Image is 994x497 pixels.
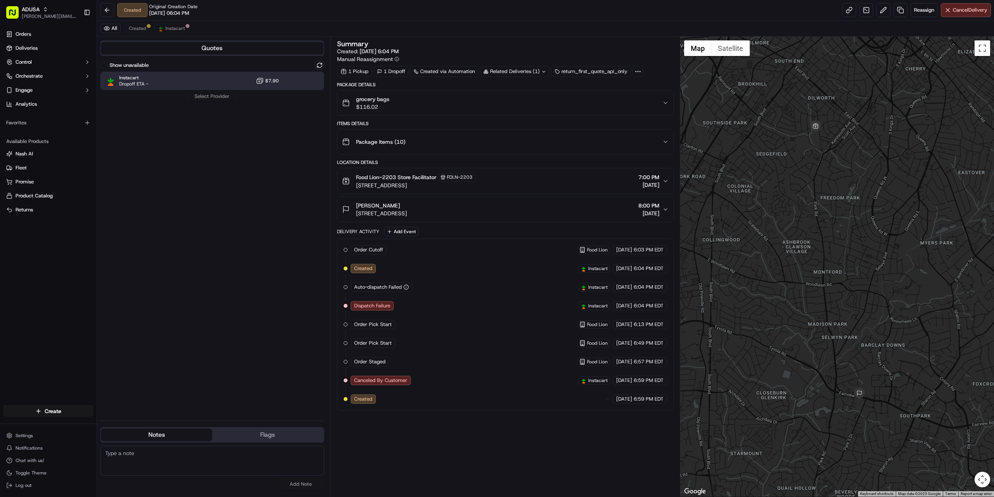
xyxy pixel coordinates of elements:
[22,5,40,13] button: ADUSA
[212,429,323,441] button: Flags
[860,491,893,497] button: Keyboard shortcuts
[337,47,399,55] span: Created:
[384,227,419,236] button: Add Event
[911,3,938,17] button: Reassign
[354,340,392,347] span: Order Pick Start
[356,202,400,209] span: [PERSON_NAME]
[975,472,990,487] button: Map camera controls
[634,265,664,272] span: 6:04 PM EDT
[337,197,673,222] button: [PERSON_NAME][STREET_ADDRESS]8:00 PM[DATE]
[588,303,608,309] span: Instacart
[634,377,664,384] span: 6:59 PM EDT
[945,492,956,496] a: Terms (opens in new tab)
[337,168,673,194] button: Food Lion-2203 Store FacilitatorFDLN-2203[STREET_ADDRESS]7:00 PM[DATE]
[616,284,632,291] span: [DATE]
[337,129,673,154] button: Package Items (10)
[101,429,212,441] button: Notes
[711,40,750,56] button: Show satellite imagery
[634,340,664,347] span: 6:49 PM EDT
[45,407,61,415] span: Create
[447,174,473,180] span: FDLN-2203
[616,340,632,347] span: [DATE]
[6,150,90,157] a: Nash AI
[101,42,323,54] button: Quotes
[551,66,631,77] div: return_first_quote_api_only
[634,246,664,253] span: 6:03 PM EDT
[3,204,94,216] button: Returns
[3,430,94,441] button: Settings
[588,284,608,290] span: Instacart
[587,321,608,328] span: Food Lion
[3,443,94,453] button: Notifications
[3,3,80,22] button: ADUSA[PERSON_NAME][EMAIL_ADDRESS][PERSON_NAME][DOMAIN_NAME]
[16,59,32,66] span: Control
[354,302,390,309] span: Dispatch Failure
[682,487,708,497] img: Google
[337,159,674,166] div: Location Details
[6,206,90,213] a: Returns
[961,492,992,496] a: Report a map error
[356,209,407,217] span: [STREET_ADDRESS]
[588,377,608,384] span: Instacart
[638,173,659,181] span: 7:00 PM
[616,246,632,253] span: [DATE]
[158,25,164,31] img: profile_instacart_ahold_partner.png
[914,7,934,14] span: Reassign
[354,265,372,272] span: Created
[616,396,632,403] span: [DATE]
[587,359,608,365] span: Food Lion
[6,164,90,171] a: Fleet
[6,178,90,185] a: Promise
[953,7,987,14] span: Cancel Delivery
[975,40,990,56] button: Toggle fullscreen view
[3,42,94,54] a: Deliveries
[337,82,674,88] div: Package Details
[580,377,587,384] img: profile_instacart_ahold_partner.png
[634,358,664,365] span: 6:57 PM EDT
[265,78,279,84] span: $7.90
[634,302,664,309] span: 6:04 PM EDT
[16,445,43,451] span: Notifications
[3,162,94,174] button: Fleet
[587,340,608,346] span: Food Lion
[616,358,632,365] span: [DATE]
[109,62,149,69] label: Show unavailable
[154,24,188,33] button: Instacart
[898,492,940,496] span: Map data ©2025 Google
[580,303,587,309] img: profile_instacart_ahold_partner.png
[354,358,386,365] span: Order Staged
[634,321,664,328] span: 6:13 PM EDT
[16,432,33,439] span: Settings
[354,321,392,328] span: Order Pick Start
[337,120,674,127] div: Items Details
[337,55,399,63] button: Manual Reassignment
[410,66,478,77] a: Created via Automation
[3,28,94,40] a: Orders
[356,181,475,189] span: [STREET_ADDRESS]
[638,181,659,189] span: [DATE]
[16,482,31,488] span: Log out
[3,405,94,417] button: Create
[3,135,94,148] div: Available Products
[354,396,372,403] span: Created
[16,45,38,52] span: Deliveries
[165,25,185,31] span: Instacart
[638,202,659,209] span: 8:00 PM
[119,75,148,81] span: Instacart
[356,95,389,103] span: grocery bags
[119,81,148,87] span: Dropoff ETA -
[616,321,632,328] span: [DATE]
[16,164,27,171] span: Fleet
[6,192,90,199] a: Product Catalog
[337,55,393,63] span: Manual Reassignment
[22,13,77,19] button: [PERSON_NAME][EMAIL_ADDRESS][PERSON_NAME][DOMAIN_NAME]
[634,396,664,403] span: 6:59 PM EDT
[149,10,189,17] span: [DATE] 06:04 PM
[106,76,116,86] img: Instacart
[16,470,47,476] span: Toggle Theme
[356,103,389,111] span: $116.02
[354,377,407,384] span: Canceled By Customer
